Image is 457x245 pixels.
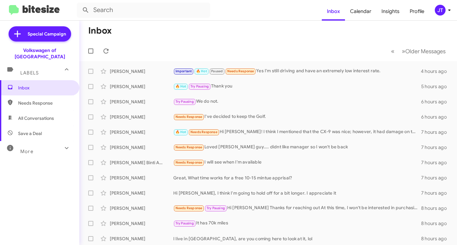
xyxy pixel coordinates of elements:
[173,144,421,151] div: Loved [PERSON_NAME] guy.... didnt like manager so I won't be back
[387,45,398,58] button: Previous
[173,128,421,136] div: Hi [PERSON_NAME]! I think I mentioned that the CX-9 was nice; however, it had damage on the passe...
[110,205,173,211] div: [PERSON_NAME]
[402,47,405,55] span: »
[176,84,186,88] span: 🔥 Hot
[429,5,450,16] button: JT
[77,3,210,18] input: Search
[173,220,421,227] div: It has 70k miles
[176,100,194,104] span: Try Pausing
[421,159,452,166] div: 7 hours ago
[173,190,421,196] div: Hi [PERSON_NAME], I think I'm going to hold off for a bit longer. I appreciate it
[211,69,223,73] span: Paused
[173,113,421,120] div: I've decided to keep the Golf.
[421,144,452,151] div: 7 hours ago
[322,2,345,21] a: Inbox
[176,145,202,149] span: Needs Response
[28,31,66,37] span: Special Campaign
[173,68,421,75] div: Yes I'm still driving and have an extremely low interest rate.
[18,130,42,137] span: Save a Deal
[405,2,429,21] a: Profile
[173,175,421,181] div: Great, What time works for a free 10-15 mintue apprisal?
[173,98,421,105] div: We do not.
[9,26,71,42] a: Special Campaign
[176,130,186,134] span: 🔥 Hot
[421,190,452,196] div: 7 hours ago
[110,159,173,166] div: [PERSON_NAME] Binti Abd [PERSON_NAME]
[421,114,452,120] div: 6 hours ago
[176,206,202,210] span: Needs Response
[421,99,452,105] div: 6 hours ago
[110,99,173,105] div: [PERSON_NAME]
[110,190,173,196] div: [PERSON_NAME]
[176,221,194,225] span: Try Pausing
[110,68,173,74] div: [PERSON_NAME]
[421,68,452,74] div: 4 hours ago
[18,100,72,106] span: Needs Response
[20,149,33,154] span: More
[190,130,217,134] span: Needs Response
[173,83,421,90] div: Thank you
[405,48,446,55] span: Older Messages
[421,235,452,242] div: 8 hours ago
[421,129,452,135] div: 7 hours ago
[110,129,173,135] div: [PERSON_NAME]
[173,204,421,212] div: Hi [PERSON_NAME] Thanks for reaching out At this time, I won't be interested in purchasing a car....
[387,45,449,58] nav: Page navigation example
[18,85,72,91] span: Inbox
[110,235,173,242] div: [PERSON_NAME]
[110,220,173,227] div: [PERSON_NAME]
[207,206,225,210] span: Try Pausing
[391,47,394,55] span: «
[345,2,376,21] a: Calendar
[421,205,452,211] div: 8 hours ago
[421,175,452,181] div: 7 hours ago
[421,83,452,90] div: 5 hours ago
[227,69,254,73] span: Needs Response
[398,45,449,58] button: Next
[110,144,173,151] div: [PERSON_NAME]
[196,69,207,73] span: 🔥 Hot
[435,5,446,16] div: JT
[110,175,173,181] div: [PERSON_NAME]
[421,220,452,227] div: 8 hours ago
[110,83,173,90] div: [PERSON_NAME]
[173,235,421,242] div: I live in [GEOGRAPHIC_DATA], are you coming here to look at it, lol
[18,115,54,121] span: All Conversations
[176,69,192,73] span: Important
[376,2,405,21] a: Insights
[190,84,209,88] span: Try Pausing
[88,26,112,36] h1: Inbox
[176,160,202,164] span: Needs Response
[176,115,202,119] span: Needs Response
[110,114,173,120] div: [PERSON_NAME]
[173,159,421,166] div: I will see when I'm available
[20,70,39,76] span: Labels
